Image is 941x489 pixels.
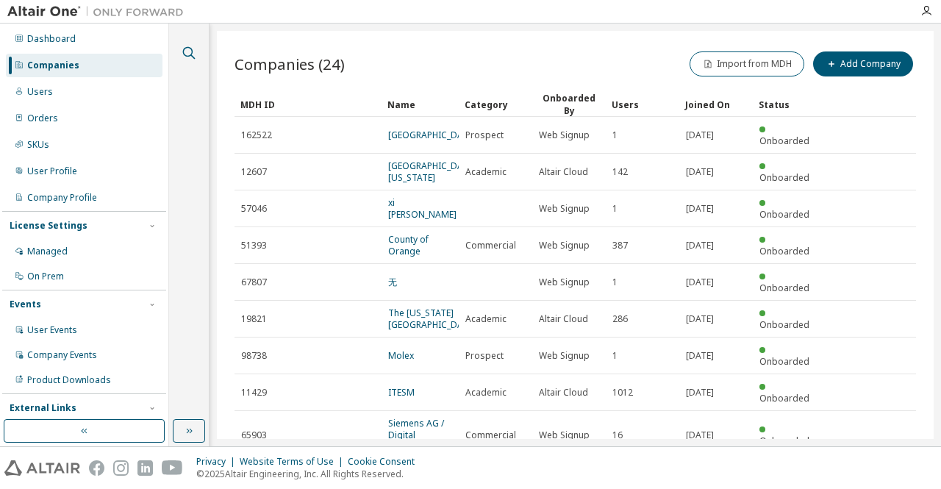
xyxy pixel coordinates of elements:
[27,165,77,177] div: User Profile
[612,203,618,215] span: 1
[686,429,714,441] span: [DATE]
[813,51,913,76] button: Add Company
[241,387,267,399] span: 11429
[759,318,809,331] span: Onboarded
[465,166,507,178] span: Academic
[612,276,618,288] span: 1
[241,203,267,215] span: 57046
[388,307,476,331] a: The [US_STATE][GEOGRAPHIC_DATA]
[388,349,414,362] a: Molex
[27,374,111,386] div: Product Downloads
[539,240,590,251] span: Web Signup
[162,460,183,476] img: youtube.svg
[759,171,809,184] span: Onboarded
[27,60,79,71] div: Companies
[539,429,590,441] span: Web Signup
[240,456,348,468] div: Website Terms of Use
[686,313,714,325] span: [DATE]
[538,92,600,117] div: Onboarded By
[235,54,345,74] span: Companies (24)
[759,355,809,368] span: Onboarded
[388,417,444,453] a: Siemens AG / Digital Industries
[612,313,628,325] span: 286
[7,4,191,19] img: Altair One
[10,220,87,232] div: License Settings
[612,240,628,251] span: 387
[539,387,588,399] span: Altair Cloud
[241,276,267,288] span: 67807
[759,208,809,221] span: Onboarded
[387,93,453,116] div: Name
[388,276,397,288] a: 无
[465,93,526,116] div: Category
[465,240,516,251] span: Commercial
[686,276,714,288] span: [DATE]
[686,129,714,141] span: [DATE]
[89,460,104,476] img: facebook.svg
[27,246,68,257] div: Managed
[759,435,809,447] span: Onboarded
[759,135,809,147] span: Onboarded
[27,113,58,124] div: Orders
[241,129,272,141] span: 162522
[759,93,820,116] div: Status
[388,160,476,184] a: [GEOGRAPHIC_DATA][US_STATE]
[612,350,618,362] span: 1
[612,166,628,178] span: 142
[465,350,504,362] span: Prospect
[539,313,588,325] span: Altair Cloud
[240,93,376,116] div: MDH ID
[690,51,804,76] button: Import from MDH
[686,387,714,399] span: [DATE]
[10,402,76,414] div: External Links
[685,93,747,116] div: Joined On
[27,192,97,204] div: Company Profile
[196,456,240,468] div: Privacy
[539,276,590,288] span: Web Signup
[241,350,267,362] span: 98738
[465,129,504,141] span: Prospect
[388,233,429,257] a: County of Orange
[4,460,80,476] img: altair_logo.svg
[388,196,457,221] a: xi [PERSON_NAME]
[10,299,41,310] div: Events
[465,429,516,441] span: Commercial
[612,93,673,116] div: Users
[241,166,267,178] span: 12607
[686,166,714,178] span: [DATE]
[388,129,476,141] a: [GEOGRAPHIC_DATA]
[388,386,415,399] a: ITESM
[348,456,423,468] div: Cookie Consent
[27,271,64,282] div: On Prem
[686,240,714,251] span: [DATE]
[612,387,633,399] span: 1012
[539,129,590,141] span: Web Signup
[759,282,809,294] span: Onboarded
[27,139,49,151] div: SKUs
[241,240,267,251] span: 51393
[27,324,77,336] div: User Events
[241,429,267,441] span: 65903
[113,460,129,476] img: instagram.svg
[539,166,588,178] span: Altair Cloud
[612,429,623,441] span: 16
[686,203,714,215] span: [DATE]
[27,349,97,361] div: Company Events
[465,313,507,325] span: Academic
[612,129,618,141] span: 1
[539,203,590,215] span: Web Signup
[759,392,809,404] span: Onboarded
[539,350,590,362] span: Web Signup
[686,350,714,362] span: [DATE]
[27,86,53,98] div: Users
[196,468,423,480] p: © 2025 Altair Engineering, Inc. All Rights Reserved.
[137,460,153,476] img: linkedin.svg
[27,33,76,45] div: Dashboard
[759,245,809,257] span: Onboarded
[465,387,507,399] span: Academic
[241,313,267,325] span: 19821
